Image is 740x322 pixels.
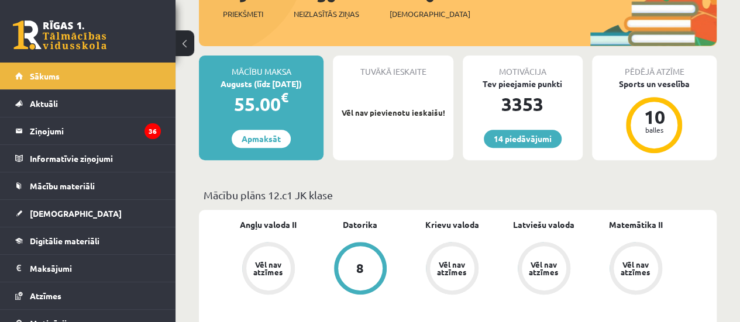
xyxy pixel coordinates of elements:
div: Vēl nav atzīmes [528,261,560,276]
div: Tuvākā ieskaite [333,56,453,78]
a: Sākums [15,63,161,89]
div: balles [636,126,672,133]
a: Informatīvie ziņojumi [15,145,161,172]
span: Aktuāli [30,98,58,109]
div: Vēl nav atzīmes [619,261,652,276]
span: Atzīmes [30,290,61,301]
span: € [281,89,288,106]
legend: Ziņojumi [30,117,161,144]
a: Krievu valoda [425,219,479,231]
a: Maksājumi [15,255,161,282]
span: [DEMOGRAPHIC_DATA] [390,8,470,20]
div: 55.00 [199,90,323,118]
div: Tev pieejamie punkti [463,78,583,90]
span: Digitālie materiāli [30,236,99,246]
i: 36 [144,123,161,139]
div: Sports un veselība [592,78,717,90]
p: Vēl nav pievienotu ieskaišu! [339,107,447,119]
a: [DEMOGRAPHIC_DATA] [15,200,161,227]
a: Digitālie materiāli [15,227,161,254]
a: Vēl nav atzīmes [222,242,314,297]
div: 8 [356,262,364,275]
a: Vēl nav atzīmes [590,242,682,297]
span: Neizlasītās ziņas [294,8,359,20]
a: Ziņojumi36 [15,117,161,144]
a: Vēl nav atzīmes [406,242,498,297]
a: Angļu valoda II [240,219,297,231]
div: 10 [636,108,672,126]
a: Latviešu valoda [513,219,574,231]
legend: Informatīvie ziņojumi [30,145,161,172]
span: Mācību materiāli [30,181,95,191]
div: Vēl nav atzīmes [436,261,469,276]
a: 14 piedāvājumi [484,130,562,148]
span: Priekšmeti [223,8,263,20]
a: 8 [314,242,406,297]
div: Motivācija [463,56,583,78]
a: Atzīmes [15,282,161,309]
a: Sports un veselība 10 balles [592,78,717,155]
a: Mācību materiāli [15,172,161,199]
a: Apmaksāt [232,130,291,148]
a: Rīgas 1. Tālmācības vidusskola [13,20,106,50]
div: Mācību maksa [199,56,323,78]
legend: Maksājumi [30,255,161,282]
a: Datorika [343,219,377,231]
a: Vēl nav atzīmes [498,242,590,297]
span: Sākums [30,71,60,81]
div: 3353 [463,90,583,118]
div: Augusts (līdz [DATE]) [199,78,323,90]
span: [DEMOGRAPHIC_DATA] [30,208,122,219]
a: Aktuāli [15,90,161,117]
div: Pēdējā atzīme [592,56,717,78]
p: Mācību plāns 12.c1 JK klase [204,187,712,203]
a: Matemātika II [609,219,663,231]
div: Vēl nav atzīmes [252,261,285,276]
